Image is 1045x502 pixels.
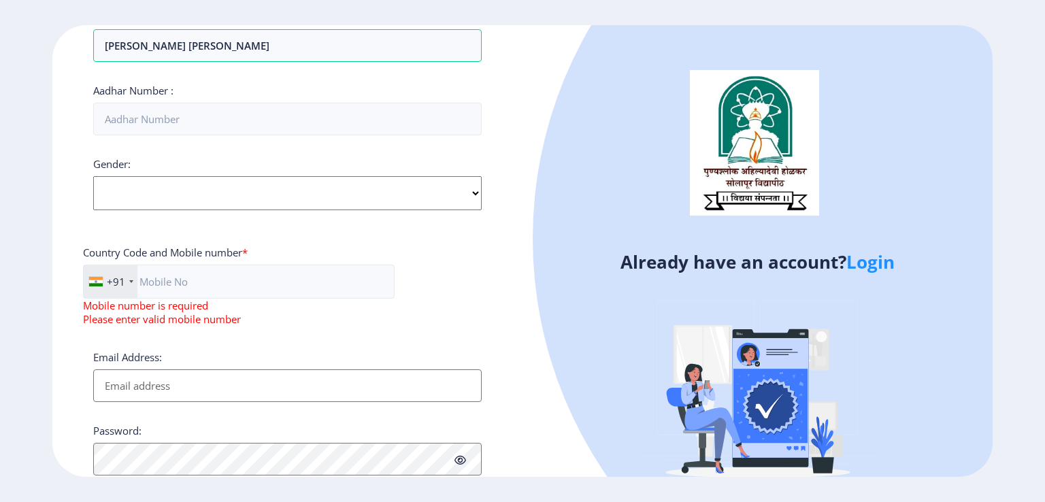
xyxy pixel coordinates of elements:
label: Password: [93,424,142,437]
label: Country Code and Mobile number [83,246,248,259]
a: Login [846,250,895,274]
label: Gender: [93,157,131,171]
input: Mobile No [83,265,395,299]
input: Full Name [93,29,482,62]
input: Email address [93,369,482,402]
label: Email Address: [93,350,162,364]
h4: Already have an account? [533,251,982,273]
div: +91 [107,275,125,288]
span: Mobile number is required [83,299,208,312]
img: logo [690,70,819,216]
div: India (भारत): +91 [84,265,137,298]
span: Please enter valid mobile number [83,312,241,326]
input: Aadhar Number [93,103,482,135]
label: Aadhar Number : [93,84,173,97]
